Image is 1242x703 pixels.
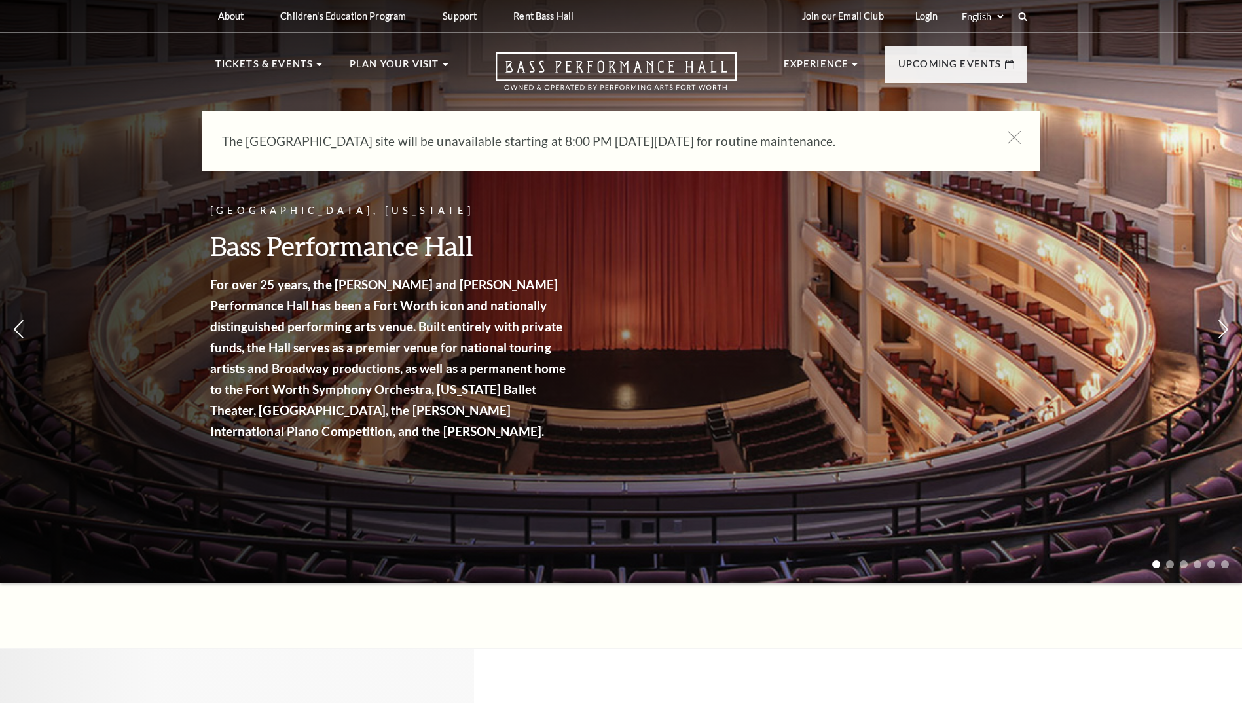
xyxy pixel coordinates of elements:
[784,56,849,80] p: Experience
[898,56,1002,80] p: Upcoming Events
[280,10,406,22] p: Children's Education Program
[350,56,439,80] p: Plan Your Visit
[210,203,570,219] p: [GEOGRAPHIC_DATA], [US_STATE]
[215,56,314,80] p: Tickets & Events
[513,10,574,22] p: Rent Bass Hall
[443,10,477,22] p: Support
[210,229,570,262] h3: Bass Performance Hall
[218,10,244,22] p: About
[210,277,566,439] strong: For over 25 years, the [PERSON_NAME] and [PERSON_NAME] Performance Hall has been a Fort Worth ico...
[959,10,1006,23] select: Select:
[222,131,981,152] p: The [GEOGRAPHIC_DATA] site will be unavailable starting at 8:00 PM [DATE][DATE] for routine maint...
